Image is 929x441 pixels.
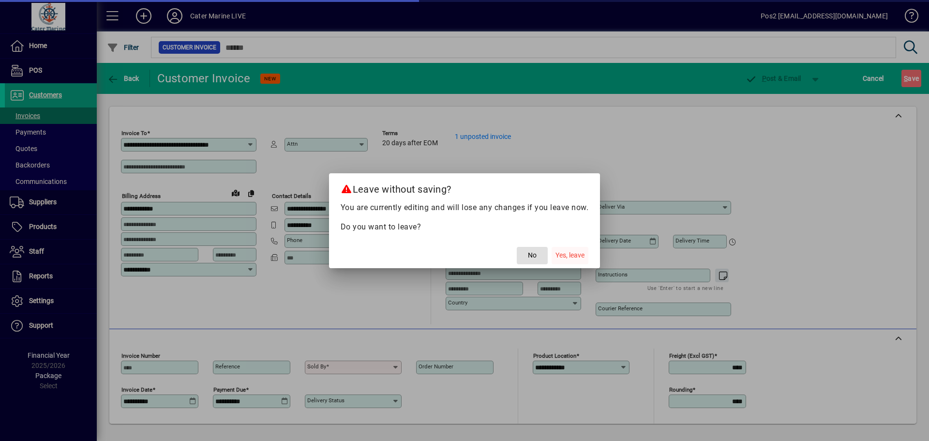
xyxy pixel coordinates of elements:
[517,247,548,264] button: No
[552,247,588,264] button: Yes, leave
[528,250,537,260] span: No
[341,202,589,213] p: You are currently editing and will lose any changes if you leave now.
[341,221,589,233] p: Do you want to leave?
[329,173,600,201] h2: Leave without saving?
[555,250,584,260] span: Yes, leave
